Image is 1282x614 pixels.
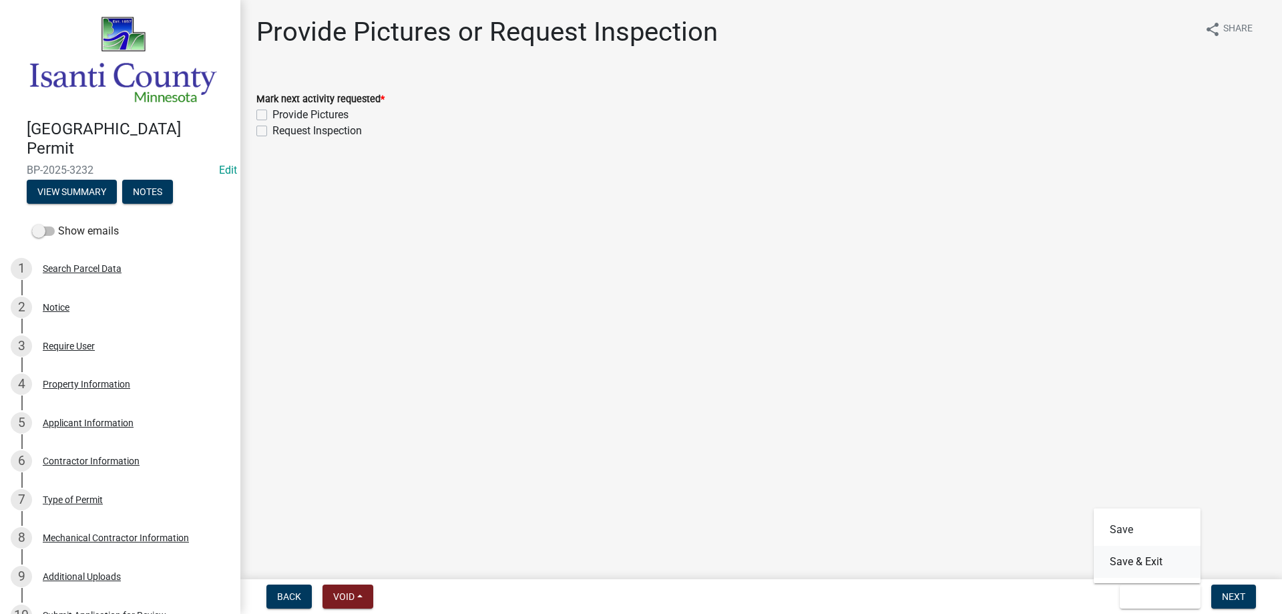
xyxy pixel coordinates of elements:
[1194,16,1263,42] button: shareShare
[266,585,312,609] button: Back
[27,187,117,198] wm-modal-confirm: Summary
[323,585,373,609] button: Void
[11,412,32,434] div: 5
[11,450,32,472] div: 6
[333,591,355,602] span: Void
[32,223,119,239] label: Show emails
[219,164,237,176] a: Edit
[1205,21,1221,37] i: share
[27,14,219,106] img: Isanti County, Minnesota
[1222,591,1245,602] span: Next
[256,95,385,104] label: Mark next activity requested
[43,379,130,389] div: Property Information
[43,572,121,581] div: Additional Uploads
[272,107,349,123] label: Provide Pictures
[43,533,189,543] div: Mechanical Contractor Information
[1223,21,1253,37] span: Share
[43,495,103,504] div: Type of Permit
[256,16,718,48] h1: Provide Pictures or Request Inspection
[43,456,140,466] div: Contractor Information
[122,187,173,198] wm-modal-confirm: Notes
[11,335,32,357] div: 3
[43,418,134,428] div: Applicant Information
[43,303,69,312] div: Notice
[11,373,32,395] div: 4
[11,258,32,279] div: 1
[277,591,301,602] span: Back
[11,297,32,318] div: 2
[1094,546,1201,578] button: Save & Exit
[1211,585,1256,609] button: Next
[27,180,117,204] button: View Summary
[27,120,230,158] h4: [GEOGRAPHIC_DATA] Permit
[1094,508,1201,583] div: Save & Exit
[43,341,95,351] div: Require User
[11,527,32,549] div: 8
[11,489,32,510] div: 7
[11,566,32,587] div: 9
[272,123,362,139] label: Request Inspection
[27,164,214,176] span: BP-2025-3232
[122,180,173,204] button: Notes
[1130,591,1182,602] span: Save & Exit
[1094,514,1201,546] button: Save
[43,264,122,273] div: Search Parcel Data
[219,164,237,176] wm-modal-confirm: Edit Application Number
[1120,585,1201,609] button: Save & Exit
